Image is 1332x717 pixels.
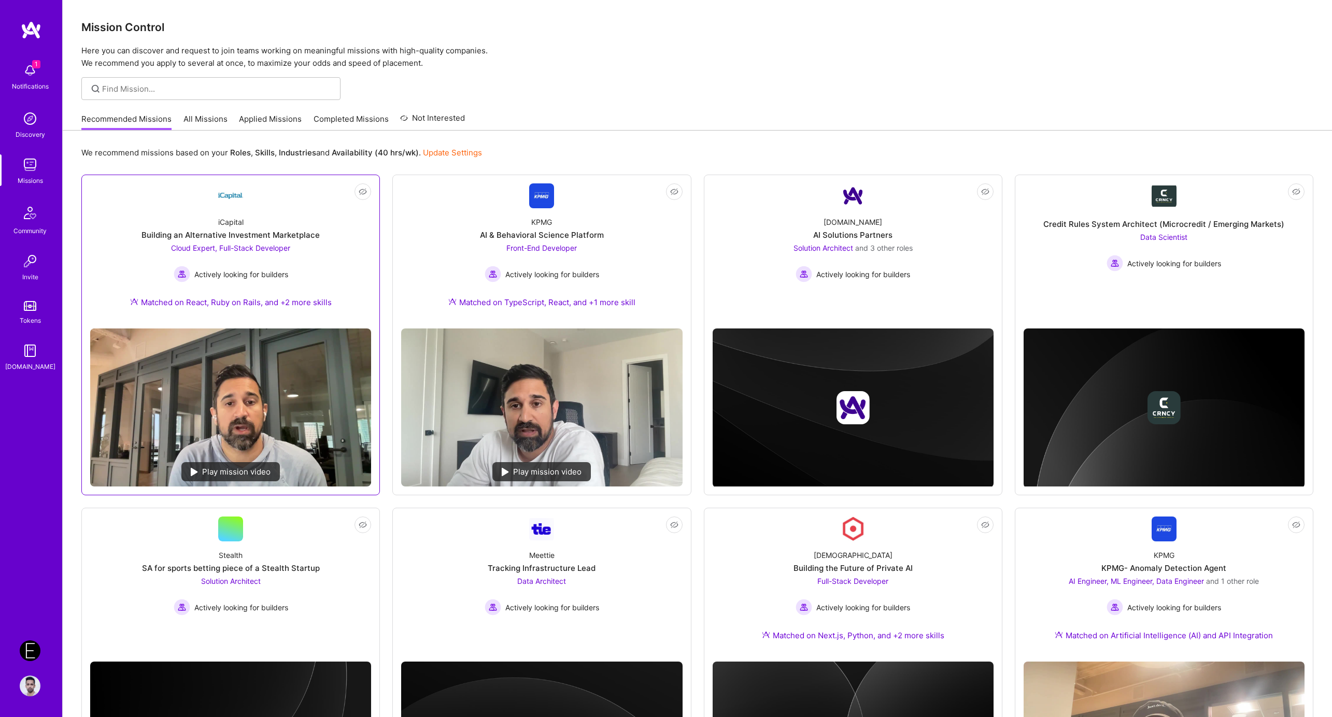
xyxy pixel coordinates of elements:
[793,563,913,573] div: Building the Future of Private AI
[81,147,482,158] p: We recommend missions based on your , , and .
[837,391,870,424] img: Company logo
[492,462,591,481] div: Play mission video
[1154,550,1174,561] div: KPMG
[13,225,47,236] div: Community
[762,630,944,641] div: Matched on Next.js, Python, and +2 more skills
[1024,328,1305,488] img: cover
[81,113,172,131] a: Recommended Missions
[255,148,275,157] b: Skills
[1107,599,1123,615] img: Actively looking for builders
[1043,219,1284,230] div: Credit Rules System Architect (Microcredit / Emerging Markets)
[22,271,38,282] div: Invite
[5,361,55,372] div: [DOMAIN_NAME]
[981,521,989,529] i: icon EyeClosed
[1127,258,1221,269] span: Actively looking for builders
[670,521,678,529] i: icon EyeClosed
[401,328,682,486] img: No Mission
[218,217,244,227] div: iCapital
[90,83,102,95] i: icon SearchGrey
[130,297,138,306] img: Ateam Purple Icon
[855,243,913,252] span: and 3 other roles
[400,112,465,131] a: Not Interested
[1069,577,1204,585] span: AI Engineer, ML Engineer, Data Engineer
[531,217,552,227] div: KPMG
[816,602,910,613] span: Actively looking for builders
[20,60,40,81] img: bell
[142,563,320,573] div: SA for sports betting piece of a Stealth Startup
[502,468,509,476] img: play
[102,83,333,94] input: Find Mission...
[90,183,371,320] a: Company LogoiCapitalBuilding an Alternative Investment MarketplaceCloud Expert, Full-Stack Develo...
[20,251,40,271] img: Invite
[12,81,49,92] div: Notifications
[485,266,501,282] img: Actively looking for builders
[506,243,577,252] span: Front-End Developer
[20,108,40,129] img: discovery
[1055,630,1063,639] img: Ateam Purple Icon
[90,328,371,486] img: No Mission
[81,45,1313,69] p: Here you can discover and request to join teams working on meaningful missions with high-quality ...
[81,21,1313,34] h3: Mission Control
[1024,183,1305,320] a: Company LogoCredit Rules System Architect (Microcredit / Emerging Markets)Data Scientist Actively...
[529,183,554,208] img: Company Logo
[448,297,635,308] div: Matched on TypeScript, React, and +1 more skill
[183,113,228,131] a: All Missions
[480,230,604,240] div: AI & Behavioral Science Platform
[20,315,41,326] div: Tokens
[814,550,892,561] div: [DEMOGRAPHIC_DATA]
[817,577,888,585] span: Full-Stack Developer
[423,148,482,157] a: Update Settings
[20,640,40,661] img: Endeavor: Olympic Engineering -3338OEG275
[314,113,389,131] a: Completed Missions
[981,188,989,196] i: icon EyeClosed
[1152,185,1177,207] img: Company Logo
[1147,391,1181,424] img: Company logo
[816,269,910,280] span: Actively looking for builders
[201,577,261,585] span: Solution Architect
[24,301,36,311] img: tokens
[824,217,882,227] div: [DOMAIN_NAME]
[332,148,419,157] b: Availability (40 hrs/wk)
[517,577,566,585] span: Data Architect
[181,462,280,481] div: Play mission video
[401,517,682,653] a: Company LogoMeettieTracking Infrastructure LeadData Architect Actively looking for buildersActive...
[16,129,45,140] div: Discovery
[796,599,812,615] img: Actively looking for builders
[219,550,243,561] div: Stealth
[1107,255,1123,271] img: Actively looking for builders
[171,243,290,252] span: Cloud Expert, Full-Stack Developer
[141,230,320,240] div: Building an Alternative Investment Marketplace
[191,468,198,476] img: play
[1292,188,1300,196] i: icon EyeClosed
[239,113,302,131] a: Applied Missions
[762,630,770,639] img: Ateam Purple Icon
[796,266,812,282] img: Actively looking for builders
[194,269,288,280] span: Actively looking for builders
[194,602,288,613] span: Actively looking for builders
[20,676,40,696] img: User Avatar
[529,518,554,540] img: Company Logo
[359,521,367,529] i: icon EyeClosed
[793,243,853,252] span: Solution Architect
[841,517,866,541] img: Company Logo
[1292,521,1300,529] i: icon EyeClosed
[359,188,367,196] i: icon EyeClosed
[713,517,994,653] a: Company Logo[DEMOGRAPHIC_DATA]Building the Future of Private AIFull-Stack Developer Actively look...
[488,563,596,573] div: Tracking Infrastructure Lead
[529,550,555,561] div: Meettie
[230,148,251,157] b: Roles
[505,602,599,613] span: Actively looking for builders
[21,21,41,39] img: logo
[17,640,43,661] a: Endeavor: Olympic Engineering -3338OEG275
[713,183,994,320] a: Company Logo[DOMAIN_NAME]AI Solutions PartnersSolution Architect and 3 other rolesActively lookin...
[32,60,40,68] span: 1
[18,175,43,186] div: Missions
[90,517,371,653] a: StealthSA for sports betting piece of a Stealth StartupSolution Architect Actively looking for bu...
[448,297,457,306] img: Ateam Purple Icon
[218,183,243,208] img: Company Logo
[130,297,332,308] div: Matched on React, Ruby on Rails, and +2 more skills
[1101,563,1226,573] div: KPMG- Anomaly Detection Agent
[17,676,43,696] a: User Avatar
[670,188,678,196] i: icon EyeClosed
[1206,577,1259,585] span: and 1 other role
